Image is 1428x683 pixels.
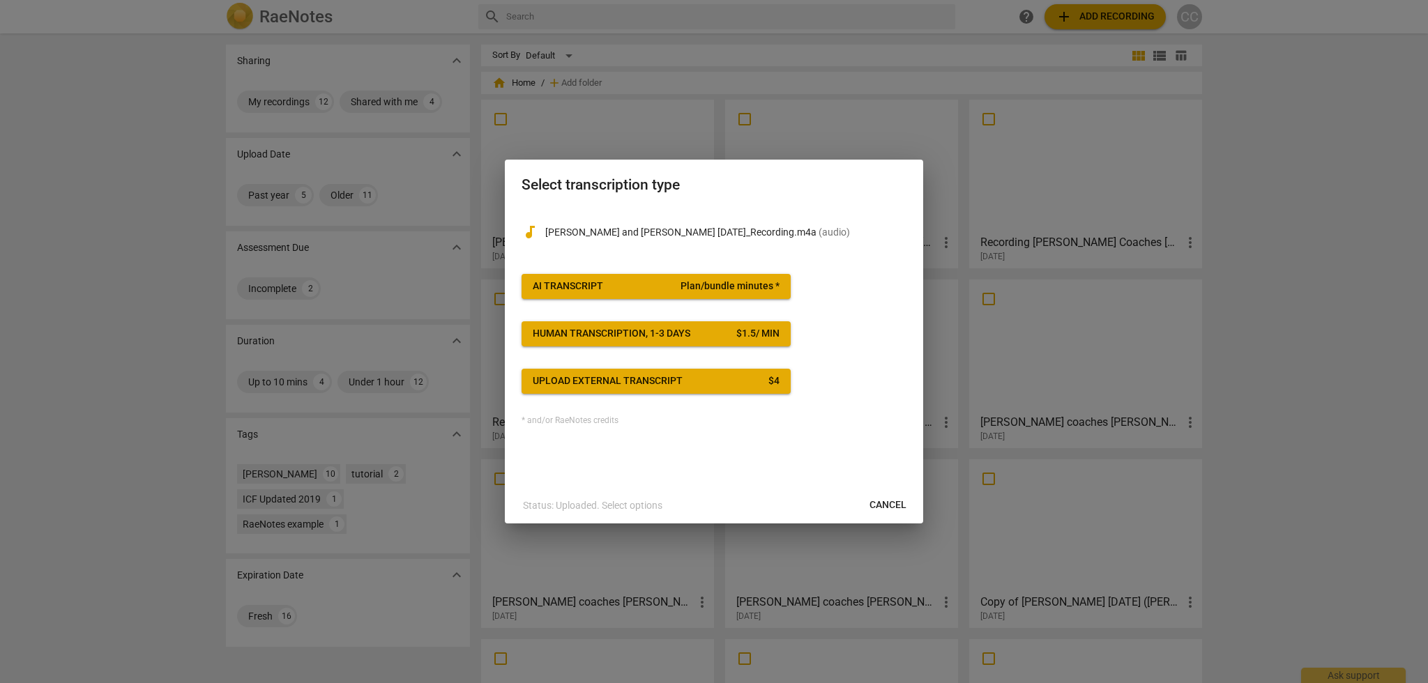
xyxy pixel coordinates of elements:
span: Plan/bundle minutes * [681,279,780,293]
p: Status: Uploaded. Select options [523,498,662,513]
button: Upload external transcript$4 [522,369,791,394]
div: Upload external transcript [533,374,683,388]
div: Human transcription, 1-3 days [533,327,690,341]
h2: Select transcription type [522,176,906,194]
div: $ 1.5 / min [736,327,780,341]
div: AI Transcript [533,279,603,293]
div: $ 4 [768,374,780,388]
button: Human transcription, 1-3 days$1.5/ min [522,321,791,346]
span: ( audio ) [819,227,850,238]
div: * and/or RaeNotes credits [522,416,906,426]
span: Cancel [869,498,906,512]
button: AI TranscriptPlan/bundle minutes * [522,274,791,299]
p: Josh and Cindy 9.12.25_Recording.m4a(audio) [545,225,906,240]
span: audiotrack [522,224,538,240]
button: Cancel [858,493,918,518]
